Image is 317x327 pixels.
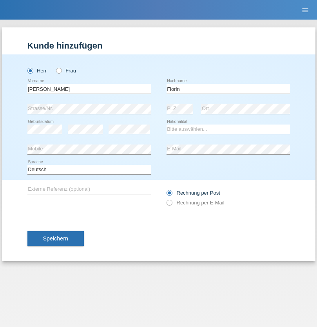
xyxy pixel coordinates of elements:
[167,200,172,210] input: Rechnung per E-Mail
[167,200,225,206] label: Rechnung per E-Mail
[167,190,220,196] label: Rechnung per Post
[27,231,84,246] button: Speichern
[43,235,68,242] span: Speichern
[56,68,76,74] label: Frau
[301,6,309,14] i: menu
[27,68,47,74] label: Herr
[167,190,172,200] input: Rechnung per Post
[297,7,313,12] a: menu
[27,68,33,73] input: Herr
[56,68,61,73] input: Frau
[27,41,290,51] h1: Kunde hinzufügen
